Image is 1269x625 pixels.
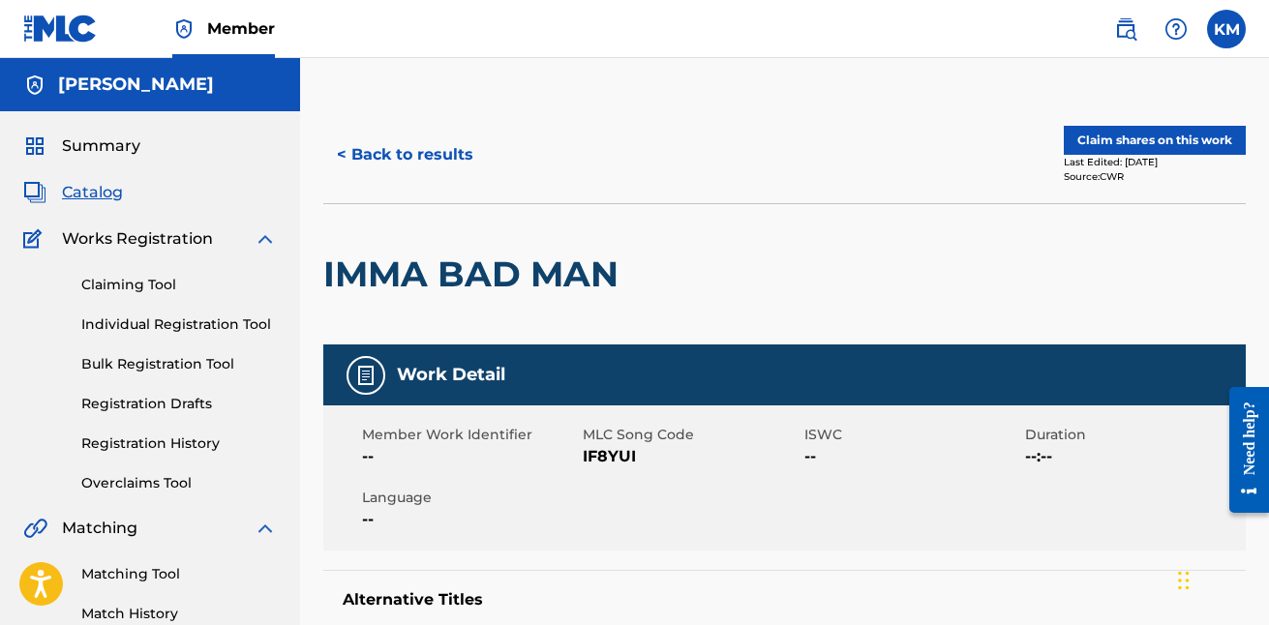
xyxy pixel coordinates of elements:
span: Catalog [62,181,123,204]
a: Registration Drafts [81,394,277,414]
div: Help [1157,10,1195,48]
h2: IMMA BAD MAN [323,253,628,296]
img: expand [254,517,277,540]
button: < Back to results [323,131,487,179]
span: IF8YUI [583,445,799,468]
span: Works Registration [62,227,213,251]
span: -- [362,508,578,531]
a: Registration History [81,433,277,454]
span: ISWC [804,425,1020,445]
a: Match History [81,604,277,624]
span: Summary [62,134,140,158]
iframe: Resource Center [1215,367,1269,532]
img: expand [254,227,277,251]
a: SummarySummary [23,134,140,158]
div: Drag [1178,551,1190,610]
a: CatalogCatalog [23,181,123,204]
span: Language [362,488,578,508]
span: Matching [62,517,137,540]
h5: Kavel Mason [58,74,214,96]
img: MLC Logo [23,15,98,43]
a: Individual Registration Tool [81,314,277,335]
div: Source: CWR [1064,169,1246,184]
a: Claiming Tool [81,275,277,295]
img: Summary [23,134,46,158]
span: Member Work Identifier [362,425,578,445]
button: Claim shares on this work [1064,126,1246,155]
h5: Alternative Titles [343,590,1226,610]
span: Member [207,17,275,40]
div: User Menu [1207,10,1246,48]
h5: Work Detail [397,364,505,386]
div: Last Edited: [DATE] [1064,155,1246,169]
a: Bulk Registration Tool [81,354,277,374]
img: Top Rightsholder [172,17,196,41]
span: MLC Song Code [583,425,799,445]
span: -- [362,445,578,468]
iframe: Chat Widget [1172,532,1269,625]
a: Public Search [1106,10,1145,48]
span: --:-- [1025,445,1241,468]
a: Overclaims Tool [81,473,277,493]
img: Matching [23,517,47,540]
a: Matching Tool [81,564,277,584]
img: Work Detail [354,364,378,387]
span: -- [804,445,1020,468]
span: Duration [1025,425,1241,445]
img: Catalog [23,181,46,204]
img: search [1114,17,1137,41]
img: Works Registration [23,227,48,251]
img: Accounts [23,74,46,97]
img: help [1164,17,1188,41]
